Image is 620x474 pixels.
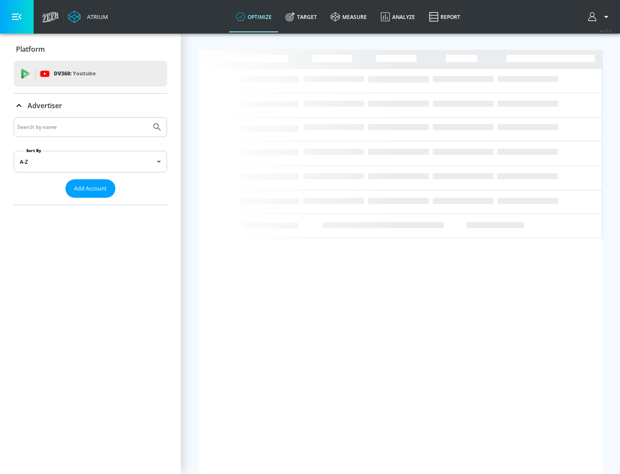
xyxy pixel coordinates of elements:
a: measure [324,1,374,32]
p: Youtube [73,69,96,78]
div: Platform [14,37,167,61]
div: Atrium [84,13,108,21]
a: Target [279,1,324,32]
div: DV360: Youtube [14,61,167,87]
a: Report [422,1,467,32]
span: v 4.22.2 [599,28,611,33]
nav: list of Advertiser [14,198,167,205]
p: DV360: [54,69,96,78]
a: Atrium [68,10,108,23]
button: Add Account [65,179,115,198]
span: Add Account [74,184,107,193]
a: optimize [229,1,279,32]
input: Search by name [17,122,148,133]
p: Advertiser [28,101,62,110]
label: Sort By [25,148,43,153]
div: A-Z [14,151,167,172]
div: Advertiser [14,117,167,205]
a: Analyze [374,1,422,32]
div: Advertiser [14,94,167,118]
p: Platform [16,44,45,54]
